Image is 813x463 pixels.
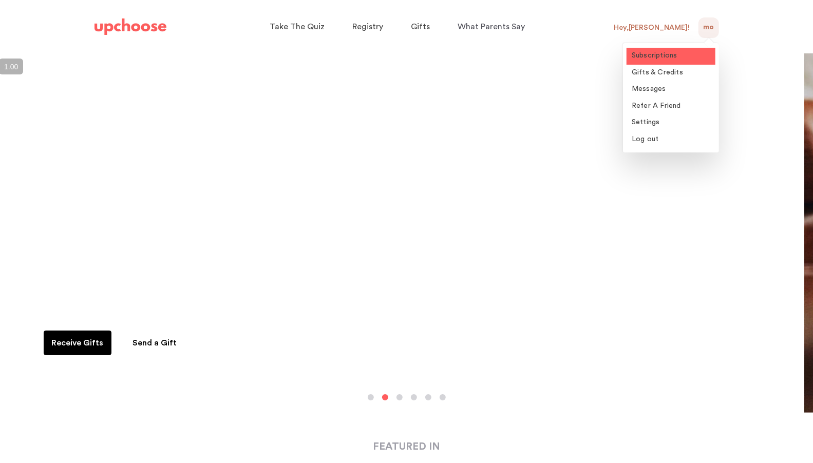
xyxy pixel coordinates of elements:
h2: Want to fund it with gifts? [43,271,319,296]
a: Receive Gifts [44,331,111,355]
span: Registry [352,23,383,31]
img: UpChoose [94,18,166,35]
a: Take The Quiz [270,17,328,37]
a: Refer A Friend [627,98,715,115]
span: Settings [632,119,660,126]
span: Log out [632,136,658,143]
a: Send a Gift [121,331,188,355]
span: What Parents Say [458,23,525,31]
p: Receive months of sustainable baby clothing as gifts. [43,301,792,317]
a: Registry [352,17,386,37]
span: Take The Quiz [270,23,325,31]
a: Subscriptions [627,48,715,65]
span: Gifts [411,23,430,31]
div: Hey, [PERSON_NAME] ! [614,23,690,32]
a: Settings [627,114,715,131]
span: Messages [632,85,666,92]
span: Subscriptions [632,52,677,59]
span: Send a Gift [133,339,177,347]
a: Gifts [411,17,433,37]
a: UpChoose [94,16,166,37]
a: Log out [627,131,715,148]
a: Gifts & Credits [627,65,715,82]
a: Messages [627,81,715,98]
p: Receive Gifts [51,337,103,349]
span: Refer A Friend [632,102,681,109]
strong: FEATURED IN [373,441,440,452]
a: What Parents Say [458,17,528,37]
span: MO [703,22,714,34]
span: Gifts & Credits [632,69,683,76]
